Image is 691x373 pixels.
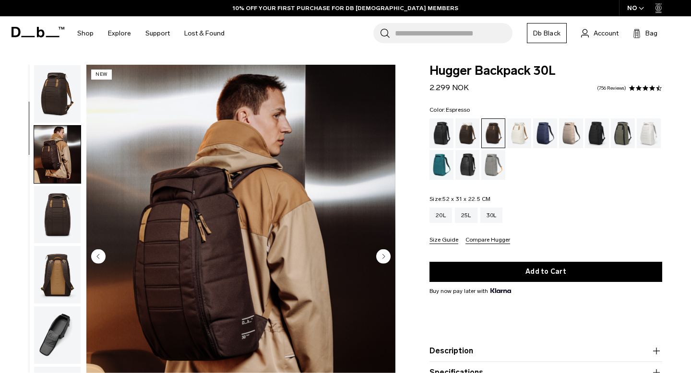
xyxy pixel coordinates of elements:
[91,249,106,266] button: Previous slide
[429,150,453,180] a: Midnight Teal
[581,27,619,39] a: Account
[429,287,511,295] span: Buy now pay later with
[429,65,662,77] span: Hugger Backpack 30L
[637,118,661,148] a: Clean Slate
[145,16,170,50] a: Support
[70,16,232,50] nav: Main Navigation
[429,196,491,202] legend: Size:
[481,150,505,180] a: Sand Grey
[446,106,470,113] span: Espresso
[233,4,458,12] a: 10% OFF YOUR FIRST PURCHASE FOR DB [DEMOGRAPHIC_DATA] MEMBERS
[455,150,479,180] a: Reflective Black
[429,118,453,148] a: Black Out
[429,208,452,223] a: 20L
[465,237,510,244] button: Compare Hugger
[429,83,469,92] span: 2.299 NOK
[559,118,583,148] a: Fogbow Beige
[34,125,81,184] button: Hugger Backpack 30L Espresso
[480,208,503,223] a: 30L
[34,126,81,183] img: Hugger Backpack 30L Espresso
[429,107,470,113] legend: Color:
[442,196,490,202] span: 52 x 31 x 22.5 CM
[527,23,567,43] a: Db Black
[533,118,557,148] a: Blue Hour
[429,345,662,357] button: Description
[429,262,662,282] button: Add to Cart
[597,86,626,91] a: 756 reviews
[429,237,458,244] button: Size Guide
[376,249,391,266] button: Next slide
[481,118,505,148] a: Espresso
[645,28,657,38] span: Bag
[91,70,112,80] p: New
[490,288,511,293] img: {"height" => 20, "alt" => "Klarna"}
[34,246,81,303] img: Hugger Backpack 30L Espresso
[633,27,657,39] button: Bag
[594,28,619,38] span: Account
[34,306,81,364] img: Hugger Backpack 30L Espresso
[507,118,531,148] a: Oatmilk
[184,16,225,50] a: Lost & Found
[77,16,94,50] a: Shop
[455,208,477,223] a: 25L
[34,65,81,123] img: Hugger Backpack 30L Espresso
[611,118,635,148] a: Forest Green
[34,306,81,364] button: Hugger Backpack 30L Espresso
[34,186,81,244] img: Hugger Backpack 30L Espresso
[455,118,479,148] a: Cappuccino
[108,16,131,50] a: Explore
[585,118,609,148] a: Charcoal Grey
